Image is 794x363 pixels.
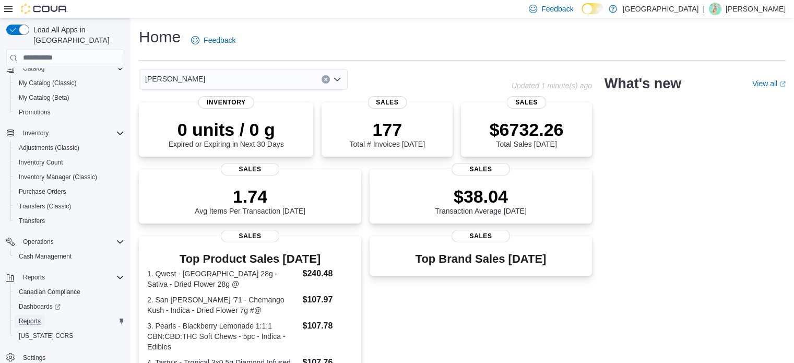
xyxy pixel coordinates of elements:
[19,173,97,181] span: Inventory Manager (Classic)
[10,285,128,299] button: Canadian Compliance
[198,96,254,109] span: Inventory
[23,273,45,282] span: Reports
[19,79,77,87] span: My Catalog (Classic)
[322,75,330,84] button: Clear input
[19,252,72,261] span: Cash Management
[169,119,284,148] div: Expired or Expiring in Next 30 Days
[10,105,128,120] button: Promotions
[507,96,546,109] span: Sales
[15,215,49,227] a: Transfers
[19,144,79,152] span: Adjustments (Classic)
[15,91,74,104] a: My Catalog (Beta)
[15,156,124,169] span: Inventory Count
[187,30,240,51] a: Feedback
[15,330,77,342] a: [US_STATE] CCRS
[10,170,128,184] button: Inventory Manager (Classic)
[2,126,128,140] button: Inventory
[15,200,75,213] a: Transfers (Classic)
[145,73,205,85] span: [PERSON_NAME]
[10,90,128,105] button: My Catalog (Beta)
[10,140,128,155] button: Adjustments (Classic)
[15,106,124,119] span: Promotions
[605,75,681,92] h2: What's new
[195,186,305,215] div: Avg Items Per Transaction [DATE]
[23,238,54,246] span: Operations
[15,77,124,89] span: My Catalog (Classic)
[19,62,124,75] span: Catalog
[15,250,76,263] a: Cash Management
[2,270,128,285] button: Reports
[416,253,547,265] h3: Top Brand Sales [DATE]
[15,106,55,119] a: Promotions
[15,300,124,313] span: Dashboards
[19,62,49,75] button: Catalog
[302,267,352,280] dd: $240.48
[10,249,128,264] button: Cash Management
[512,81,592,90] p: Updated 1 minute(s) ago
[752,79,786,88] a: View allExternal link
[2,235,128,249] button: Operations
[333,75,341,84] button: Open list of options
[15,286,85,298] a: Canadian Compliance
[15,185,70,198] a: Purchase Orders
[19,236,58,248] button: Operations
[204,35,235,45] span: Feedback
[349,119,424,148] div: Total # Invoices [DATE]
[726,3,786,15] p: [PERSON_NAME]
[452,230,510,242] span: Sales
[195,186,305,207] p: 1.74
[15,142,124,154] span: Adjustments (Classic)
[147,321,298,352] dt: 3. Pearls - Blackberry Lemonade 1:1:1 CBN:CBD:THC Soft Chews - 5pc - Indica - Edibles
[19,158,63,167] span: Inventory Count
[23,64,44,73] span: Catalog
[15,250,124,263] span: Cash Management
[221,163,279,175] span: Sales
[23,129,49,137] span: Inventory
[19,271,124,284] span: Reports
[19,236,124,248] span: Operations
[15,215,124,227] span: Transfers
[709,3,721,15] div: Natalie Frost
[15,300,65,313] a: Dashboards
[622,3,698,15] p: [GEOGRAPHIC_DATA]
[15,286,124,298] span: Canadian Compliance
[19,302,61,311] span: Dashboards
[452,163,510,175] span: Sales
[29,25,124,45] span: Load All Apps in [GEOGRAPHIC_DATA]
[23,354,45,362] span: Settings
[15,315,45,327] a: Reports
[435,186,527,207] p: $38.04
[541,4,573,14] span: Feedback
[21,4,68,14] img: Cova
[2,61,128,76] button: Catalog
[19,332,73,340] span: [US_STATE] CCRS
[15,156,67,169] a: Inventory Count
[490,119,564,140] p: $6732.26
[15,315,124,327] span: Reports
[221,230,279,242] span: Sales
[435,186,527,215] div: Transaction Average [DATE]
[349,119,424,140] p: 177
[10,214,128,228] button: Transfers
[15,171,101,183] a: Inventory Manager (Classic)
[10,76,128,90] button: My Catalog (Classic)
[19,188,66,196] span: Purchase Orders
[19,217,45,225] span: Transfers
[19,93,69,102] span: My Catalog (Beta)
[19,288,80,296] span: Canadian Compliance
[15,171,124,183] span: Inventory Manager (Classic)
[147,268,298,289] dt: 1. Qwest - [GEOGRAPHIC_DATA] 28g - Sativa - Dried Flower 28g @
[10,314,128,329] button: Reports
[10,199,128,214] button: Transfers (Classic)
[147,253,353,265] h3: Top Product Sales [DATE]
[19,108,51,116] span: Promotions
[15,77,81,89] a: My Catalog (Classic)
[147,295,298,315] dt: 2. San [PERSON_NAME] '71 - Chemango Kush - Indica - Dried Flower 7g #@
[19,127,53,139] button: Inventory
[19,202,71,210] span: Transfers (Classic)
[19,271,49,284] button: Reports
[490,119,564,148] div: Total Sales [DATE]
[15,200,124,213] span: Transfers (Classic)
[19,127,124,139] span: Inventory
